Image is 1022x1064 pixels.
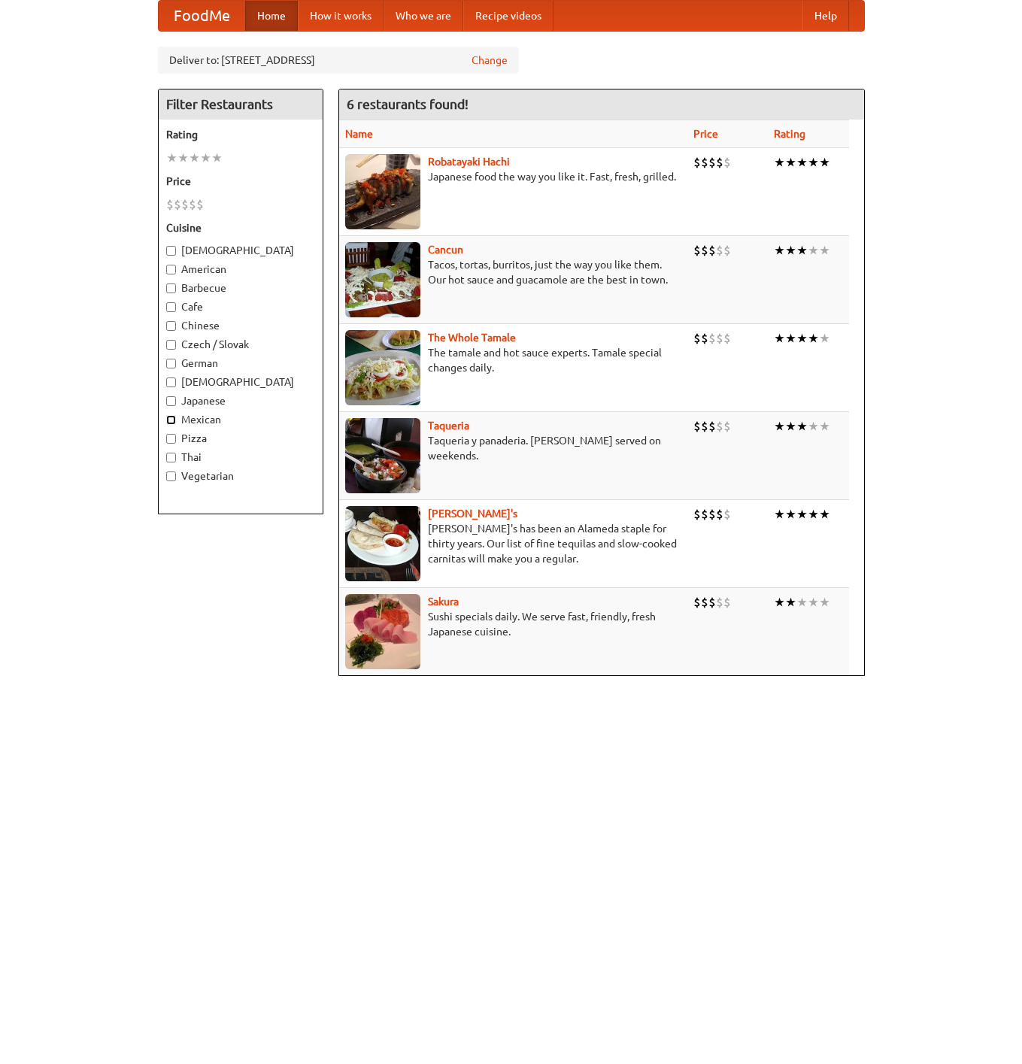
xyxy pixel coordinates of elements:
[245,1,298,31] a: Home
[166,340,176,350] input: Czech / Slovak
[166,415,176,425] input: Mexican
[345,169,681,184] p: Japanese food the way you like it. Fast, fresh, grilled.
[166,150,177,166] li: ★
[701,330,708,347] li: $
[785,506,796,523] li: ★
[345,242,420,317] img: cancun.jpg
[693,154,701,171] li: $
[819,330,830,347] li: ★
[796,506,808,523] li: ★
[196,196,204,213] li: $
[166,318,315,333] label: Chinese
[345,521,681,566] p: [PERSON_NAME]'s has been an Alameda staple for thirty years. Our list of fine tequilas and slow-c...
[708,242,716,259] li: $
[774,418,785,435] li: ★
[774,242,785,259] li: ★
[796,154,808,171] li: ★
[200,150,211,166] li: ★
[166,299,315,314] label: Cafe
[384,1,463,31] a: Who we are
[796,242,808,259] li: ★
[808,594,819,611] li: ★
[428,596,459,608] a: Sakura
[716,330,723,347] li: $
[774,330,785,347] li: ★
[345,506,420,581] img: pedros.jpg
[174,196,181,213] li: $
[345,609,681,639] p: Sushi specials daily. We serve fast, friendly, fresh Japanese cuisine.
[166,262,315,277] label: American
[345,418,420,493] img: taqueria.jpg
[693,242,701,259] li: $
[298,1,384,31] a: How it works
[428,156,510,168] a: Robatayaki Hachi
[345,330,420,405] img: wholetamale.jpg
[345,128,373,140] a: Name
[166,412,315,427] label: Mexican
[708,594,716,611] li: $
[345,594,420,669] img: sakura.jpg
[723,330,731,347] li: $
[166,265,176,274] input: American
[166,359,176,368] input: German
[785,418,796,435] li: ★
[693,330,701,347] li: $
[796,330,808,347] li: ★
[345,257,681,287] p: Tacos, tortas, burritos, just the way you like them. Our hot sauce and guacamole are the best in ...
[166,243,315,258] label: [DEMOGRAPHIC_DATA]
[166,174,315,189] h5: Price
[166,434,176,444] input: Pizza
[693,506,701,523] li: $
[785,594,796,611] li: ★
[472,53,508,68] a: Change
[428,332,516,344] a: The Whole Tamale
[166,453,176,462] input: Thai
[166,337,315,352] label: Czech / Slovak
[166,280,315,296] label: Barbecue
[166,377,176,387] input: [DEMOGRAPHIC_DATA]
[166,283,176,293] input: Barbecue
[166,246,176,256] input: [DEMOGRAPHIC_DATA]
[189,150,200,166] li: ★
[819,594,830,611] li: ★
[181,196,189,213] li: $
[808,242,819,259] li: ★
[428,244,463,256] a: Cancun
[723,154,731,171] li: $
[345,433,681,463] p: Taqueria y panaderia. [PERSON_NAME] served on weekends.
[723,506,731,523] li: $
[708,418,716,435] li: $
[785,154,796,171] li: ★
[166,321,176,331] input: Chinese
[428,420,469,432] a: Taqueria
[701,594,708,611] li: $
[428,508,517,520] a: [PERSON_NAME]'s
[808,330,819,347] li: ★
[819,506,830,523] li: ★
[774,506,785,523] li: ★
[189,196,196,213] li: $
[708,506,716,523] li: $
[819,154,830,171] li: ★
[701,242,708,259] li: $
[159,89,323,120] h4: Filter Restaurants
[716,242,723,259] li: $
[166,393,315,408] label: Japanese
[701,506,708,523] li: $
[716,418,723,435] li: $
[716,506,723,523] li: $
[166,302,176,312] input: Cafe
[166,471,176,481] input: Vegetarian
[723,594,731,611] li: $
[166,220,315,235] h5: Cuisine
[774,594,785,611] li: ★
[166,356,315,371] label: German
[819,418,830,435] li: ★
[796,418,808,435] li: ★
[716,154,723,171] li: $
